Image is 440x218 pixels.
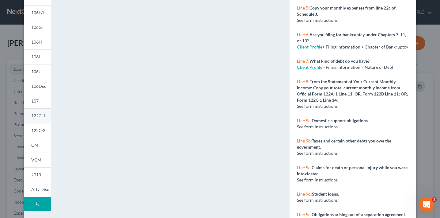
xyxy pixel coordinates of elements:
[31,69,40,74] span: 106J
[297,103,338,109] span: See form instructions
[322,44,408,49] span: > Filing Information > Chapter of Bankruptcy
[24,138,51,153] a: CM
[31,39,42,45] span: 106H
[432,197,437,202] span: 1
[297,44,322,49] a: Client Profile
[297,58,309,64] span: Line 7:
[297,64,322,70] a: Client Profile
[297,124,338,129] span: See form instructions
[24,182,51,197] a: Atty Disc
[24,79,51,94] a: 106Dec
[312,191,339,197] strong: Student loans.
[31,98,39,103] span: 107
[24,167,51,182] a: 2010
[297,118,312,123] span: Line 9a:
[24,64,51,79] a: 106J
[297,32,309,37] span: Line 6:
[31,84,46,89] span: 106Dec
[297,165,408,176] strong: Claims for death or personal injury while you were intoxicated.
[31,25,42,30] span: 106G
[31,10,45,15] span: 106E/F
[297,150,338,156] span: See form instructions
[31,54,40,59] span: 106I
[31,187,49,192] span: Atty Disc
[31,172,41,177] span: 2010
[24,20,51,35] a: 106G
[24,35,51,49] a: 106H
[297,177,338,182] span: See form instructions
[322,64,393,70] span: > Filing Information > Nature of Debt
[297,79,408,103] strong: From the Statement of Your Current Monthly Income: Copy your total current monthly income from Of...
[24,94,51,108] a: 107
[297,18,338,23] span: See form instructions
[24,5,51,20] a: 106E/F
[297,138,312,143] span: Line 9b:
[24,153,51,167] a: VCM
[297,5,396,17] strong: Copy your monthly expenses from line 22c of Schedule J.
[297,138,391,150] strong: Taxes and certain other debts you owe the government.
[297,165,312,170] span: Line 9c:
[297,5,309,10] span: Line 5:
[297,212,312,217] span: Line 9e:
[24,49,51,64] a: 106I
[309,58,370,64] strong: What kind of debt do you have?
[297,197,338,203] span: See form instructions
[297,79,309,84] span: Line 8:
[31,113,45,118] span: 122C-1
[297,32,406,43] strong: Are you filing for bankruptcy under Chapters 7, 11, or 13?
[24,108,51,123] a: 122C-1
[419,197,434,212] iframe: Intercom live chat
[31,157,41,162] span: VCM
[31,142,38,148] span: CM
[24,123,51,138] a: 122C-2
[31,128,45,133] span: 122C-2
[297,191,312,197] span: Line 9d:
[312,118,369,123] strong: Domestic support obligations.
